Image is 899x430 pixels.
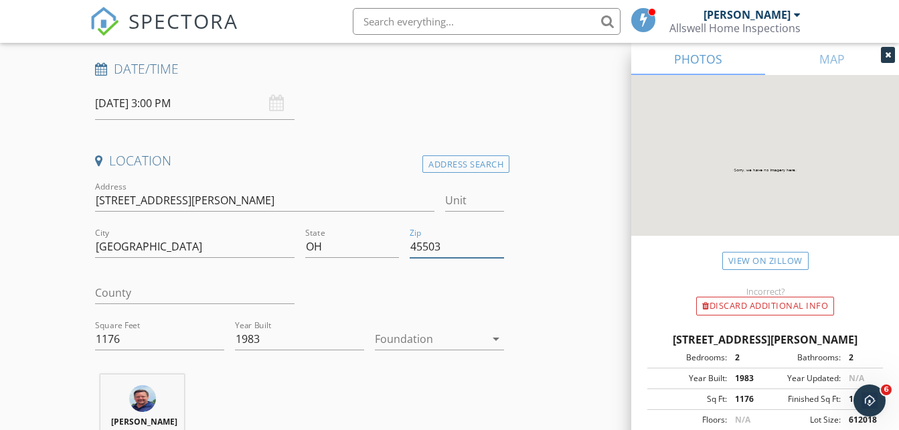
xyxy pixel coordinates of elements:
[90,7,119,36] img: The Best Home Inspection Software - Spectora
[765,393,841,405] div: Finished Sq Ft:
[129,7,238,35] span: SPECTORA
[722,252,809,270] a: View on Zillow
[765,372,841,384] div: Year Updated:
[669,21,801,35] div: Allswell Home Inspections
[881,384,892,395] span: 6
[631,286,899,297] div: Incorrect?
[631,75,899,268] img: streetview
[651,393,727,405] div: Sq Ft:
[841,352,879,364] div: 2
[631,43,765,75] a: PHOTOS
[353,8,621,35] input: Search everything...
[651,372,727,384] div: Year Built:
[841,414,879,426] div: 612018
[853,384,886,417] iframe: Intercom live chat
[111,416,177,427] strong: [PERSON_NAME]
[727,352,765,364] div: 2
[765,414,841,426] div: Lot Size:
[735,414,750,425] span: N/A
[95,60,504,78] h4: Date/Time
[727,393,765,405] div: 1176
[765,352,841,364] div: Bathrooms:
[647,332,883,348] div: [STREET_ADDRESS][PERSON_NAME]
[849,372,864,384] span: N/A
[90,18,238,46] a: SPECTORA
[129,385,156,412] img: img_0037.png
[95,87,294,120] input: Select date
[841,393,879,405] div: 1176
[727,372,765,384] div: 1983
[704,8,791,21] div: [PERSON_NAME]
[765,43,899,75] a: MAP
[488,331,504,347] i: arrow_drop_down
[696,297,834,315] div: Discard Additional info
[651,414,727,426] div: Floors:
[651,352,727,364] div: Bedrooms:
[422,155,509,173] div: Address Search
[95,152,504,169] h4: Location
